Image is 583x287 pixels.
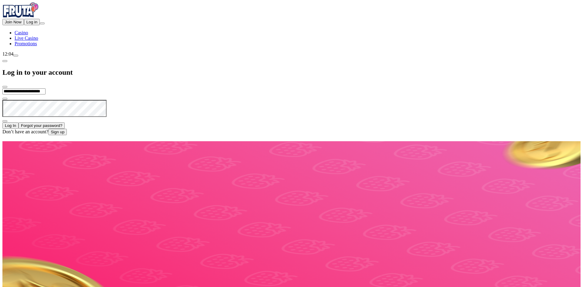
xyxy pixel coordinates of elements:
[24,19,40,25] button: Log in
[15,30,28,35] a: Casino
[2,19,24,25] button: Join Now
[2,86,7,88] button: close
[5,123,16,128] span: Log In
[19,122,65,129] button: Forgot your password?
[26,20,37,24] span: Log in
[40,22,45,24] button: menu
[2,60,7,62] button: chevron-left icon
[2,30,581,46] nav: Main menu
[13,55,18,56] button: live-chat
[2,2,39,18] img: Fruta
[2,13,39,19] a: Fruta
[51,130,64,134] span: Sign up
[2,51,13,56] span: 12:04
[2,122,19,129] button: Log In
[15,36,38,41] a: Live Casino
[2,2,581,46] nav: Primary
[2,68,581,77] h2: Log in to your account
[48,129,67,135] button: Sign up
[2,98,7,100] button: eye icon
[2,129,581,135] div: Don’t have an account?
[5,20,22,24] span: Join Now
[2,120,7,122] button: eye icon
[15,41,37,46] a: Promotions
